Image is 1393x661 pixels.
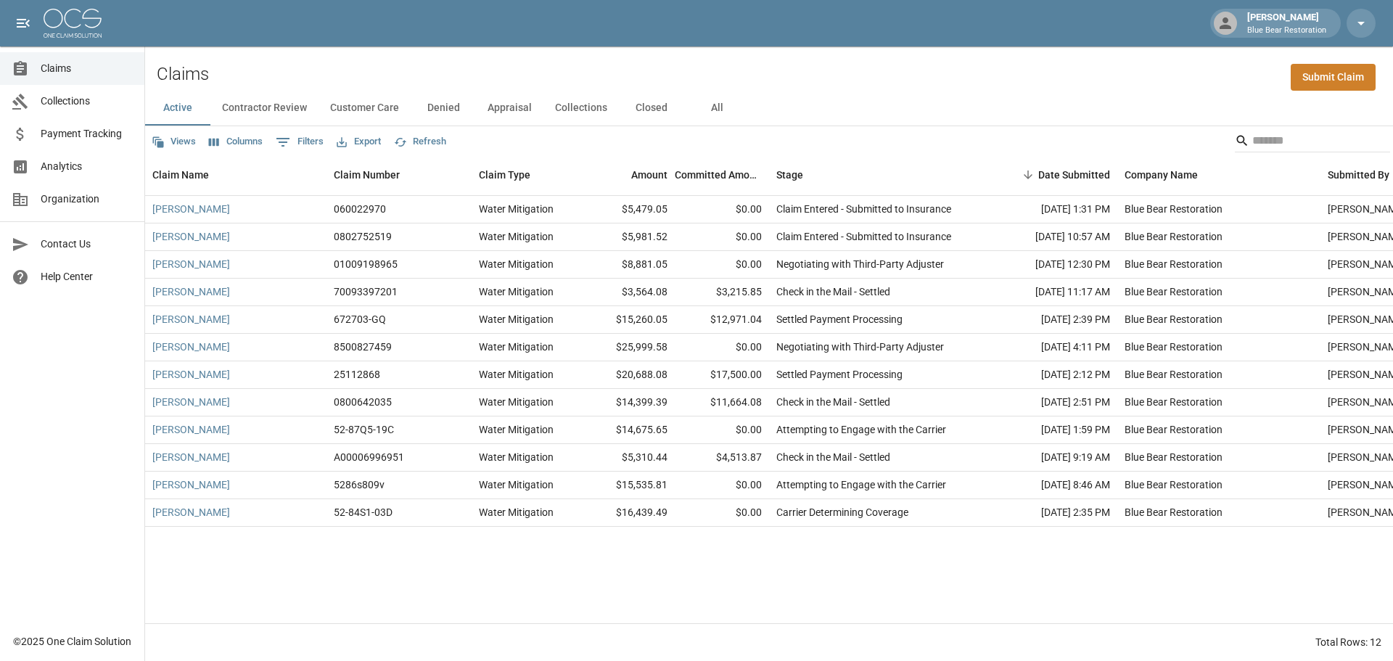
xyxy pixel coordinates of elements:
div: Amount [580,155,675,195]
div: $0.00 [675,196,769,223]
div: Water Mitigation [479,229,554,244]
div: Attempting to Engage with the Carrier [776,422,946,437]
a: [PERSON_NAME] [152,284,230,299]
div: Water Mitigation [479,202,554,216]
div: $3,215.85 [675,279,769,306]
div: Date Submitted [987,155,1117,195]
div: Claim Type [479,155,530,195]
div: Negotiating with Third-Party Adjuster [776,257,944,271]
a: [PERSON_NAME] [152,202,230,216]
div: Blue Bear Restoration [1125,257,1223,271]
a: Submit Claim [1291,64,1376,91]
button: Select columns [205,131,266,153]
div: Check in the Mail - Settled [776,450,890,464]
a: [PERSON_NAME] [152,340,230,354]
a: [PERSON_NAME] [152,450,230,464]
div: $11,664.08 [675,389,769,416]
div: $5,981.52 [580,223,675,251]
div: $8,881.05 [580,251,675,279]
div: Committed Amount [675,155,762,195]
div: Claim Name [145,155,326,195]
button: Sort [1018,165,1038,185]
button: Refresh [390,131,450,153]
div: $4,513.87 [675,444,769,472]
div: [DATE] 2:39 PM [987,306,1117,334]
div: 8500827459 [334,340,392,354]
div: A00006996951 [334,450,404,464]
div: Committed Amount [675,155,769,195]
div: $14,399.39 [580,389,675,416]
div: Blue Bear Restoration [1125,505,1223,520]
div: Blue Bear Restoration [1125,450,1223,464]
div: 060022970 [334,202,386,216]
div: Company Name [1125,155,1198,195]
div: 5286s809v [334,477,385,492]
div: Water Mitigation [479,367,554,382]
div: $0.00 [675,251,769,279]
p: Blue Bear Restoration [1247,25,1326,37]
span: Payment Tracking [41,126,133,141]
a: [PERSON_NAME] [152,422,230,437]
div: Water Mitigation [479,450,554,464]
div: Water Mitigation [479,395,554,409]
div: [DATE] 9:19 AM [987,444,1117,472]
button: Collections [543,91,619,126]
div: 52-84S1-03D [334,505,393,520]
div: Blue Bear Restoration [1125,340,1223,354]
div: Date Submitted [1038,155,1110,195]
div: Check in the Mail - Settled [776,395,890,409]
div: $0.00 [675,223,769,251]
button: Appraisal [476,91,543,126]
div: 0802752519 [334,229,392,244]
div: $0.00 [675,416,769,444]
div: Blue Bear Restoration [1125,477,1223,492]
span: Contact Us [41,237,133,252]
div: Blue Bear Restoration [1125,202,1223,216]
button: Closed [619,91,684,126]
div: [PERSON_NAME] [1241,10,1332,36]
div: Claim Type [472,155,580,195]
button: Views [148,131,200,153]
div: Attempting to Engage with the Carrier [776,477,946,492]
a: [PERSON_NAME] [152,477,230,492]
div: Water Mitigation [479,312,554,327]
div: Blue Bear Restoration [1125,312,1223,327]
div: Settled Payment Processing [776,312,903,327]
div: Claim Number [334,155,400,195]
div: $20,688.08 [580,361,675,389]
div: Blue Bear Restoration [1125,229,1223,244]
div: Blue Bear Restoration [1125,284,1223,299]
div: [DATE] 2:35 PM [987,499,1117,527]
a: [PERSON_NAME] [152,395,230,409]
div: Blue Bear Restoration [1125,422,1223,437]
div: [DATE] 11:17 AM [987,279,1117,306]
span: Help Center [41,269,133,284]
div: 52-87Q5-19C [334,422,394,437]
div: [DATE] 1:59 PM [987,416,1117,444]
div: Settled Payment Processing [776,367,903,382]
div: $16,439.49 [580,499,675,527]
div: $0.00 [675,334,769,361]
div: Submitted By [1328,155,1389,195]
span: Analytics [41,159,133,174]
div: Water Mitigation [479,505,554,520]
div: 0800642035 [334,395,392,409]
img: ocs-logo-white-transparent.png [44,9,102,38]
div: $5,310.44 [580,444,675,472]
div: 672703-GQ [334,312,386,327]
a: [PERSON_NAME] [152,312,230,327]
div: dynamic tabs [145,91,1393,126]
div: Water Mitigation [479,257,554,271]
a: [PERSON_NAME] [152,505,230,520]
div: [DATE] 12:30 PM [987,251,1117,279]
button: Show filters [272,131,327,154]
button: Active [145,91,210,126]
div: $15,260.05 [580,306,675,334]
div: $0.00 [675,499,769,527]
div: $3,564.08 [580,279,675,306]
div: $25,999.58 [580,334,675,361]
div: $17,500.00 [675,361,769,389]
div: $15,535.81 [580,472,675,499]
div: Blue Bear Restoration [1125,367,1223,382]
div: Negotiating with Third-Party Adjuster [776,340,944,354]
